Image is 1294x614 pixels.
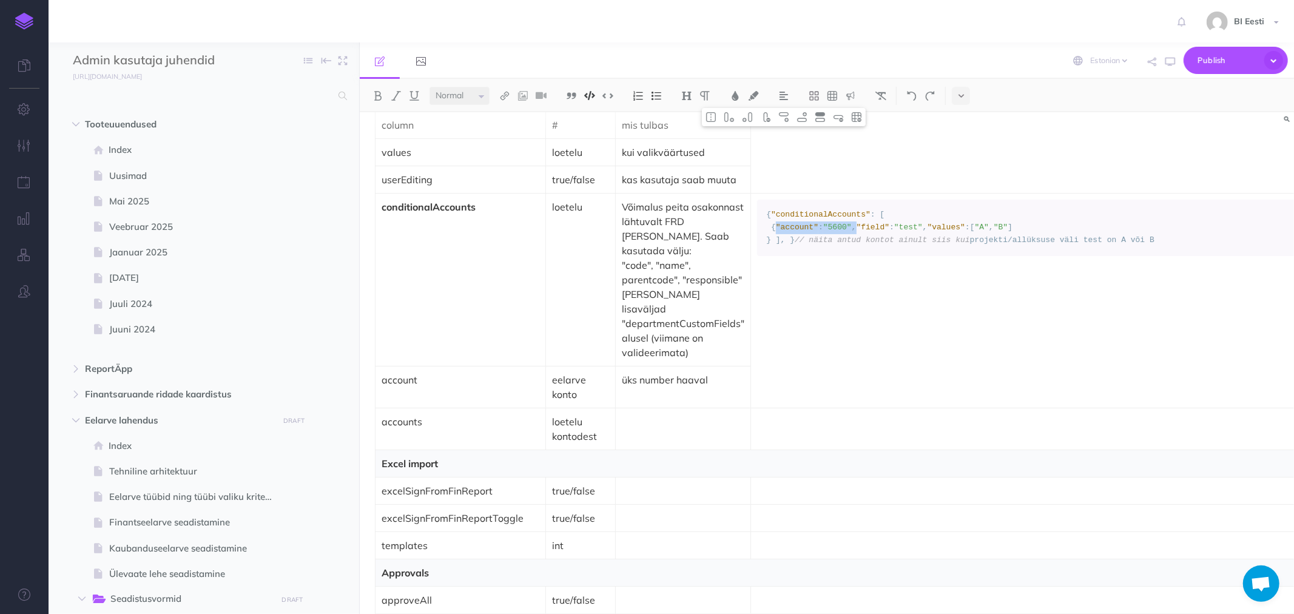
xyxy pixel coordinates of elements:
[552,593,609,607] p: true/false
[281,596,303,604] small: DRAFT
[965,223,975,232] span: :[
[73,72,142,81] small: [URL][DOMAIN_NAME]
[382,201,476,213] strong: conditionalAccounts
[706,112,716,122] img: Toggle cell merge button
[975,223,989,232] span: "A"
[49,70,154,82] a: [URL][DOMAIN_NAME]
[925,91,935,101] img: Redo
[851,112,862,122] img: Delete table button
[109,541,286,556] span: Kaubanduseelarve seadistamine
[748,91,759,101] img: Text background color button
[382,567,429,579] strong: Approvals
[797,112,807,122] img: Add row after button
[382,511,539,525] p: excelSignFromFinReportToggle
[552,511,609,525] p: true/false
[889,223,894,232] span: :
[823,223,852,232] span: "5600"
[85,362,271,376] span: ReportÄpp
[372,91,383,101] img: Bold button
[109,169,286,183] span: Uusimad
[766,223,1013,245] span: ] } ], }
[795,235,970,245] span: // näita antud kontot ainult siis kui
[970,235,1154,245] span: projekti/allüksuse väli test on A või B
[875,91,886,101] img: Clear styles button
[724,112,735,122] img: Add column Before Merge
[15,13,33,30] img: logo-mark.svg
[584,91,595,100] img: Code block button
[827,91,838,101] img: Create table button
[651,91,662,101] img: Unordered list button
[552,373,609,402] p: eelarve konto
[923,223,928,232] span: ,
[85,413,271,428] span: Eelarve lahendus
[622,373,744,387] p: üks number haaval
[776,223,818,232] span: "account"
[283,417,305,425] small: DRAFT
[109,515,286,530] span: Finantseelarve seadistamine
[391,91,402,101] img: Italic button
[73,85,331,107] input: Search
[536,91,547,101] img: Add video button
[552,538,609,553] p: int
[852,223,857,232] span: ,
[109,194,286,209] span: Mai 2025
[906,91,917,101] img: Undo
[833,112,844,122] img: Delete row button
[566,91,577,101] img: Blockquote button
[109,567,286,581] span: Ülevaate lehe seadistamine
[622,200,744,258] p: Võimalus peita osakonnast lähtuvalt FRD [PERSON_NAME]. Saab kasutada välju:
[382,172,539,187] p: userEditing
[110,592,268,607] span: Seadistusvormid
[818,223,823,232] span: :
[382,484,539,498] p: excelSignFromFinReport
[602,91,613,100] img: Inline code button
[552,484,609,498] p: true/false
[633,91,644,101] img: Ordered list button
[681,91,692,101] img: Headings dropdown button
[382,373,539,387] p: account
[109,143,286,157] span: Index
[517,91,528,101] img: Add image button
[730,91,741,101] img: Text color button
[622,172,744,187] p: kas kasutaja saab muuta
[382,457,438,470] strong: Excel import
[1184,47,1288,74] button: Publish
[845,91,856,101] img: Callout dropdown menu button
[1243,565,1279,602] div: Avatud vestlus
[382,593,539,607] p: approveAll
[109,297,286,311] span: Juuli 2024
[552,414,609,444] p: loetelu kontodest
[382,414,539,429] p: accounts
[771,210,871,219] span: "conditionalAccounts"
[109,220,286,234] span: Veebruar 2025
[760,112,771,122] img: Delete column button
[109,322,286,337] span: Juuni 2024
[279,414,309,428] button: DRAFT
[1198,51,1258,70] span: Publish
[552,200,609,214] p: loetelu
[622,258,744,360] p: "code", "name", parentcode", "responsible" [PERSON_NAME] lisaväljad "departmentCustomFields" alus...
[699,91,710,101] img: Paragraph button
[552,172,609,187] p: true/false
[499,91,510,101] img: Link button
[85,117,271,132] span: Tooteuuendused
[552,118,609,132] p: #
[994,223,1008,232] span: "B"
[109,439,286,453] span: Index
[766,210,771,219] span: {
[277,593,308,607] button: DRAFT
[778,91,789,101] img: Alignment dropdown menu button
[382,538,539,553] p: templates
[109,271,286,285] span: [DATE]
[622,118,744,132] p: mis tulbas
[382,145,539,160] p: values
[928,223,965,232] span: "values"
[1207,12,1228,33] img: 9862dc5e82047a4d9ba6d08c04ce6da6.jpg
[778,112,789,122] img: Add row before button
[109,464,286,479] span: Tehniline arhitektuur
[109,245,286,260] span: Jaanuar 2025
[85,387,271,402] span: Finantsaruande ridade kaardistus
[815,112,826,122] img: Toggle row header button
[894,223,923,232] span: "test"
[622,145,744,160] p: kui valikväärtused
